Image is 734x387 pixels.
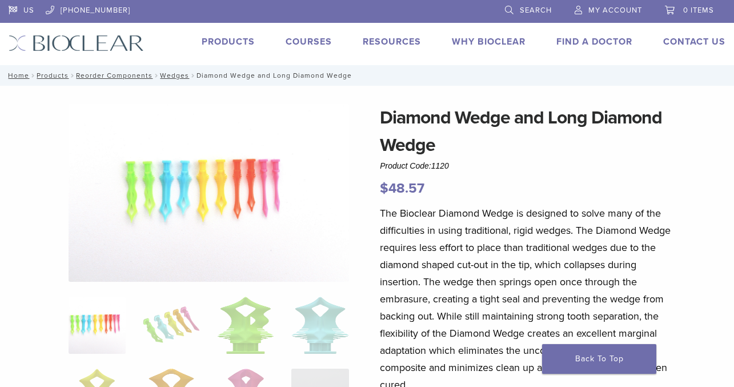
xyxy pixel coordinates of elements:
img: Diamond Wedge and Long Diamond Wedge - Image 2 [143,297,200,354]
a: Contact Us [663,36,725,47]
img: DSC_0187_v3-1920x1218-1.png [69,104,349,282]
a: Courses [286,36,332,47]
a: Back To Top [542,344,656,374]
h1: Diamond Wedge and Long Diamond Wedge [380,104,679,159]
span: 0 items [683,6,714,15]
span: 1120 [431,161,449,170]
span: My Account [588,6,642,15]
a: Products [37,71,69,79]
bdi: 48.57 [380,180,424,197]
a: Why Bioclear [452,36,526,47]
span: Product Code: [380,161,449,170]
a: Home [5,71,29,79]
span: / [153,73,160,78]
a: Wedges [160,71,189,79]
a: Resources [363,36,421,47]
img: DSC_0187_v3-1920x1218-1-324x324.png [69,297,126,354]
span: / [29,73,37,78]
span: / [69,73,76,78]
a: Find A Doctor [556,36,632,47]
span: / [189,73,196,78]
span: Search [520,6,552,15]
a: Reorder Components [76,71,153,79]
img: Bioclear [9,35,144,51]
a: Products [202,36,255,47]
span: $ [380,180,388,197]
img: Diamond Wedge and Long Diamond Wedge - Image 3 [217,297,274,354]
img: Diamond Wedge and Long Diamond Wedge - Image 4 [291,297,348,354]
